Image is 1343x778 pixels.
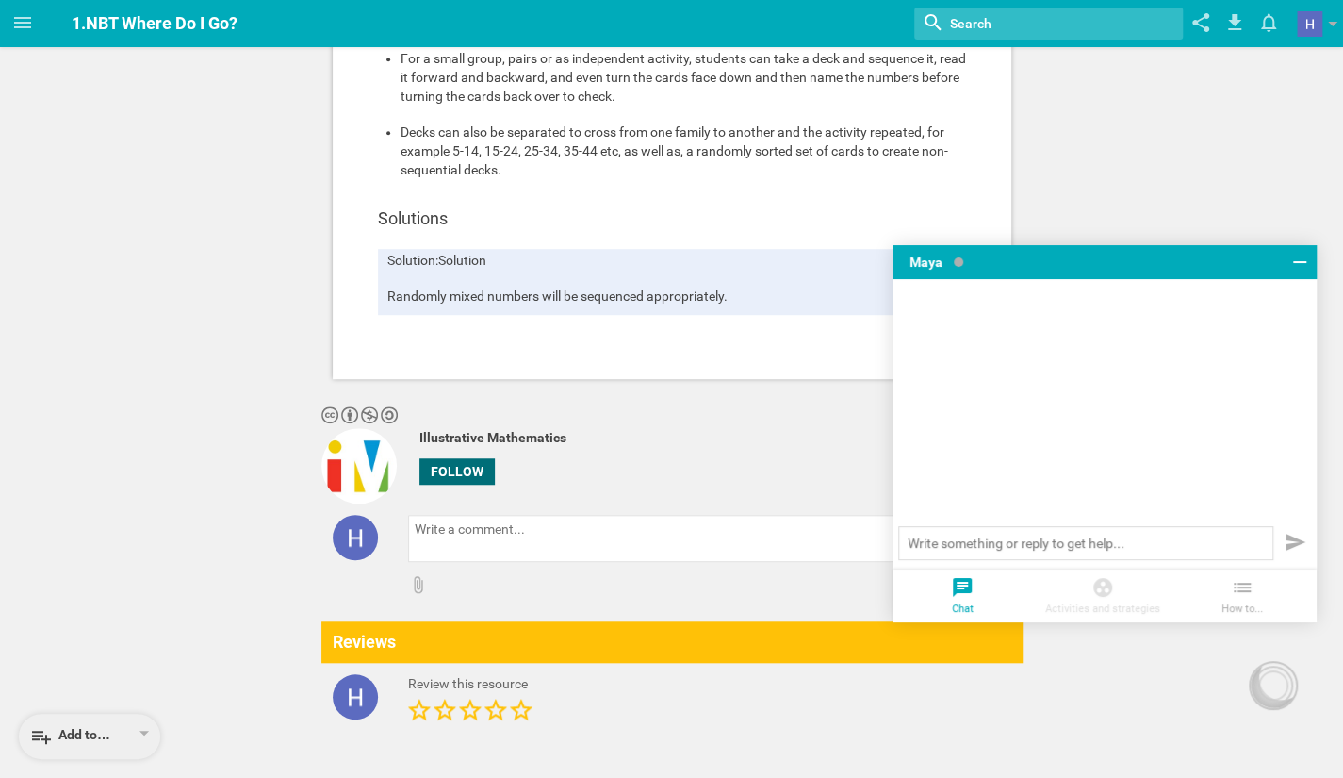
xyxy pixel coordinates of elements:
[408,674,1011,693] div: Review this resource
[419,458,495,485] button: Follow
[893,570,1033,622] li: Chat
[419,430,566,445] a: Illustrative Mathematics
[1172,570,1313,622] li: How to...
[885,568,1011,609] div: Post comment
[378,207,966,230] h3: Solutions
[321,621,1023,663] div: Reviews
[72,13,237,33] span: 1.NBT Where Do I Go?
[30,725,110,748] div: Add to…
[898,526,1273,560] input: Write something or reply to get help...
[438,253,486,268] span: Solution
[401,49,966,106] p: For a small group, pairs or as independent activity, students can take a deck and sequence it, re...
[401,123,966,179] p: Decks can also be separated to cross from one family to another and the activity repeated, for ex...
[387,287,957,306] p: Randomly mixed numbers will be sequenced appropriately.
[1032,570,1172,622] li: Activities and strategies
[948,11,1108,36] input: Search
[387,251,957,306] div: Solution:
[893,245,963,279] div: Maya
